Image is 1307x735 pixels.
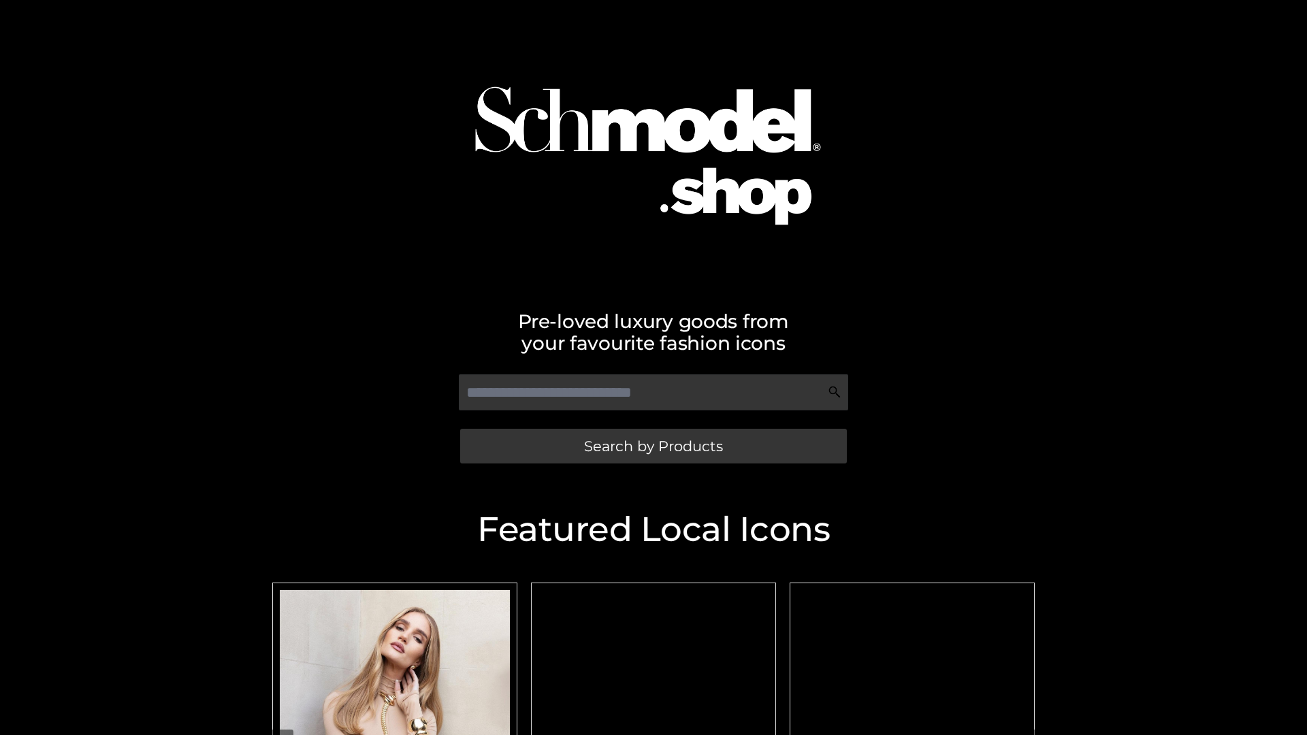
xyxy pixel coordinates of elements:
span: Search by Products [584,439,723,453]
h2: Featured Local Icons​ [265,512,1042,546]
img: Search Icon [828,385,841,399]
a: Search by Products [460,429,847,463]
h2: Pre-loved luxury goods from your favourite fashion icons [265,310,1042,354]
